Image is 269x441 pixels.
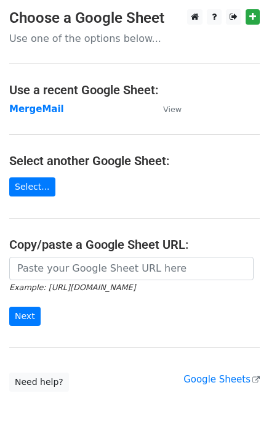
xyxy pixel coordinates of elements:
a: View [151,103,182,115]
a: MergeMail [9,103,64,115]
h4: Copy/paste a Google Sheet URL: [9,237,260,252]
a: Need help? [9,373,69,392]
a: Select... [9,177,55,196]
h4: Use a recent Google Sheet: [9,83,260,97]
input: Next [9,307,41,326]
h3: Choose a Google Sheet [9,9,260,27]
p: Use one of the options below... [9,32,260,45]
a: Google Sheets [183,374,260,385]
small: View [163,105,182,114]
h4: Select another Google Sheet: [9,153,260,168]
small: Example: [URL][DOMAIN_NAME] [9,283,135,292]
input: Paste your Google Sheet URL here [9,257,254,280]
